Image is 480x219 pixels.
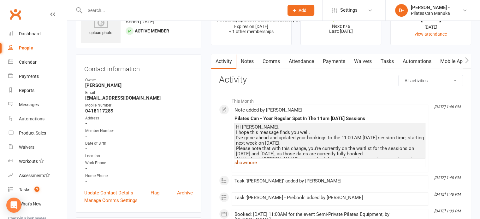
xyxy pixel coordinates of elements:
input: Search... [83,6,279,15]
strong: - [85,178,193,184]
div: Task '[PERSON_NAME]' added by [PERSON_NAME] [234,178,425,184]
div: Pilates Can - Your Regular Spot In The 11am [DATE] Sessions [234,116,425,121]
div: Tasks [19,187,30,192]
a: Payments [318,54,350,69]
div: Home Phone [85,173,193,179]
div: Reports [19,88,34,93]
button: Add [287,5,314,16]
a: Archive [177,189,193,197]
a: Clubworx [8,6,23,22]
h3: Activity [219,75,463,85]
div: Product Sales [19,130,46,135]
i: [DATE] 1:33 PM [434,209,460,213]
a: Calendar [8,55,67,69]
a: Flag [151,189,159,197]
li: This Month [219,95,463,105]
div: Owner [85,77,193,83]
div: Location [85,153,193,159]
a: Tasks [376,54,398,69]
a: Workouts [8,154,67,169]
div: upload photo [81,15,121,36]
div: [PERSON_NAME] - [411,5,450,10]
div: D- [395,4,408,17]
div: Email [85,90,193,96]
a: Waivers [8,140,67,154]
h3: Contact information [84,63,193,72]
a: Update Contact Details [84,189,133,197]
a: Manage Comms Settings [84,197,138,204]
a: show more [234,158,425,167]
strong: [PERSON_NAME] [85,83,193,88]
div: Task '[PERSON_NAME] - Prebook' added by [PERSON_NAME] [234,195,425,200]
div: Work Phone [85,160,193,166]
strong: - [85,166,193,171]
div: People [19,45,33,50]
a: Reports [8,84,67,98]
i: [DATE] 1:46 PM [434,105,460,109]
p: Next: n/a Last: [DATE] [306,24,375,34]
a: People [8,41,67,55]
strong: 0418117289 [85,108,193,114]
a: Messages [8,98,67,112]
div: [DATE] [396,24,465,31]
div: Automations [19,116,44,121]
div: Calendar [19,60,37,65]
div: Address [85,115,193,121]
i: [DATE] 1:40 PM [434,192,460,197]
span: Expires on [DATE] [234,24,268,29]
a: Activity [211,54,236,69]
strong: [EMAIL_ADDRESS][DOMAIN_NAME] [85,95,193,101]
a: view attendance [415,32,447,37]
strong: - [85,146,193,152]
div: Workouts [19,159,38,164]
a: Tasks 3 [8,183,67,197]
a: Automations [8,112,67,126]
a: Product Sales [8,126,67,140]
i: [DATE] 1:40 PM [434,176,460,180]
div: What's New [19,201,42,206]
strong: - [85,121,193,126]
strong: - [85,133,193,139]
div: Assessments [19,173,50,178]
div: Payments [19,74,39,79]
div: Member Number [85,128,193,134]
a: Automations [398,54,436,69]
time: Added [DATE] [126,19,154,25]
a: Comms [258,54,284,69]
div: Open Intercom Messenger [6,198,21,213]
div: Waivers [19,145,34,150]
div: Messages [19,102,39,107]
a: Waivers [350,54,376,69]
a: Attendance [284,54,318,69]
div: Note added by [PERSON_NAME] [234,107,425,113]
div: Pilates Can Manuka [411,10,450,16]
div: Mobile Number [85,102,193,108]
a: Dashboard [8,27,67,41]
a: Assessments [8,169,67,183]
span: Active member [135,28,169,33]
a: Payments [8,69,67,84]
div: Dashboard [19,31,41,36]
span: Add [299,8,306,13]
a: Mobile App [436,54,470,69]
div: [DATE] [396,15,465,22]
span: 3 [34,187,39,192]
span: Settings [340,3,358,17]
div: $0.00 [306,15,375,22]
span: + 1 other memberships [229,29,274,34]
div: Date of Birth [85,141,193,147]
a: What's New [8,197,67,211]
a: Notes [236,54,258,69]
